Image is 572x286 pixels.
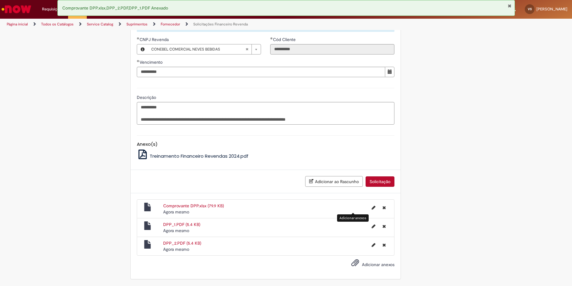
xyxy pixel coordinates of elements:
[368,203,379,213] button: Editar nome de arquivo Comprovante DPP.xlsx
[137,102,394,125] textarea: Descrição
[150,153,248,159] span: Treinamento Financeiro Revendas 2024.pdf
[163,203,224,209] a: Comprovante DPP.xlsx (79.9 KB)
[270,36,297,43] label: Somente leitura - Cód Cliente
[137,95,157,100] span: Descrição
[273,37,297,42] span: Somente leitura - Cód Cliente
[163,246,189,252] span: Agora mesmo
[87,22,113,27] a: Service Catalog
[137,142,394,147] h5: Anexo(s)
[379,221,390,231] button: Excluir DPP_1.PDF
[270,37,273,40] span: Obrigatório Preenchido
[62,5,168,11] span: Comprovante DPP.xlsx,DPP_2.PDF,DPP_1.PDF Anexado
[337,214,369,221] div: Adicionar anexos
[242,44,251,54] abbr: Limpar campo CNPJ Revenda
[366,176,394,187] button: Solicitação
[368,240,379,250] button: Editar nome de arquivo DPP_2.PDF
[163,209,189,215] time: 27/08/2025 13:43:18
[137,37,140,40] span: Obrigatório Preenchido
[379,240,390,250] button: Excluir DPP_2.PDF
[163,228,189,233] time: 27/08/2025 13:43:18
[126,22,148,27] a: Suprimentos
[137,60,140,62] span: Obrigatório Preenchido
[193,22,248,27] a: Solicitações Financeiro Revenda
[163,228,189,233] span: Agora mesmo
[151,44,245,54] span: CONEBEL COMERCIAL NEVES BEBIDAS
[5,19,377,30] ul: Trilhas de página
[137,153,248,159] a: Treinamento Financeiro Revendas 2024.pdf
[362,262,394,267] span: Adicionar anexos
[368,221,379,231] button: Editar nome de arquivo DPP_1.PDF
[528,7,532,11] span: VS
[305,176,363,187] button: Adicionar ao Rascunho
[137,44,148,54] button: CNPJ Revenda, Visualizar este registro CONEBEL COMERCIAL NEVES BEBIDAS
[140,59,164,65] span: Vencimento
[1,3,32,15] img: ServiceNow
[350,257,361,271] button: Adicionar anexos
[7,22,28,27] a: Página inicial
[270,44,394,55] input: Cód Cliente
[137,67,385,77] input: Vencimento 25 August 2025 Monday
[536,6,567,12] span: [PERSON_NAME]
[140,37,170,42] span: CNPJ Revenda
[508,3,512,8] button: Fechar Notificação
[42,6,63,12] span: Requisições
[161,22,180,27] a: Fornecedor
[379,203,390,213] button: Excluir Comprovante DPP.xlsx
[163,240,201,246] a: DPP_2.PDF (5.4 KB)
[163,222,200,227] a: DPP_1.PDF (5.4 KB)
[163,209,189,215] span: Agora mesmo
[385,67,394,77] button: Mostrar calendário para Vencimento
[148,44,261,54] a: CONEBEL COMERCIAL NEVES BEBIDASLimpar campo CNPJ Revenda
[41,22,74,27] a: Todos os Catálogos
[163,246,189,252] time: 27/08/2025 13:43:18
